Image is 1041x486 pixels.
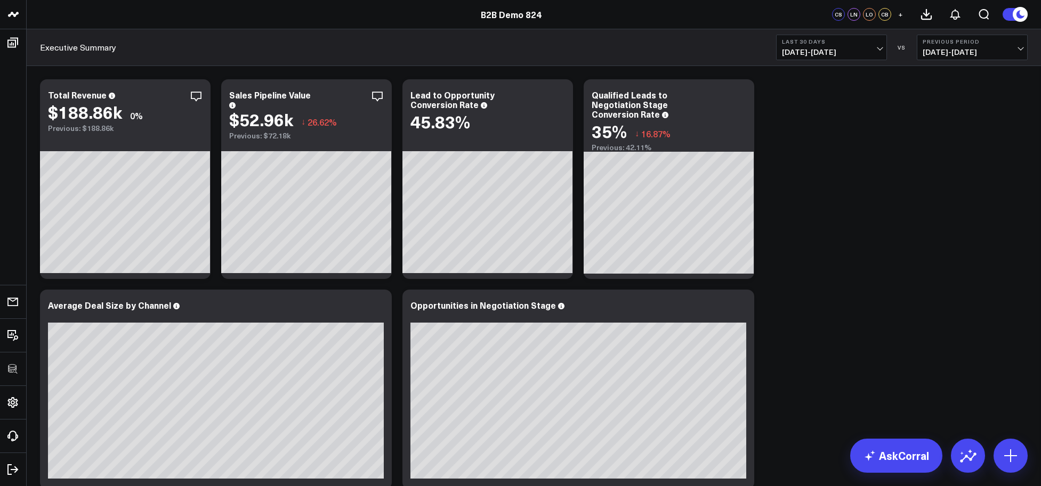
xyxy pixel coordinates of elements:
div: Opportunities in Negotiation Stage [410,299,556,311]
div: LN [848,8,860,21]
div: 45.83% [410,112,470,131]
button: Last 30 Days[DATE]-[DATE] [776,35,887,60]
div: 35% [592,121,627,141]
div: 0% [130,110,143,121]
a: B2B Demo 824 [481,9,542,20]
div: CS [832,8,845,21]
div: LO [863,8,876,21]
button: Previous Period[DATE]-[DATE] [917,35,1028,60]
span: ↓ [301,115,305,129]
div: VS [892,44,911,51]
span: + [898,11,903,18]
button: + [894,8,907,21]
div: $52.96k [229,110,293,129]
b: Last 30 Days [782,38,881,45]
div: Qualified Leads to Negotiation Stage Conversion Rate [592,89,668,120]
div: Previous: $188.86k [48,124,203,133]
a: AskCorral [850,439,942,473]
span: 26.62% [308,116,337,128]
div: Total Revenue [48,89,107,101]
div: Average Deal Size by Channel [48,299,171,311]
div: Previous: 42.11% [592,143,746,152]
div: Lead to Opportunity Conversion Rate [410,89,495,110]
div: CB [878,8,891,21]
div: Previous: $72.18k [229,131,384,140]
span: [DATE] - [DATE] [923,48,1022,56]
b: Previous Period [923,38,1022,45]
span: ↓ [635,127,639,141]
span: [DATE] - [DATE] [782,48,881,56]
span: 16.87% [641,128,671,139]
a: Executive Summary [40,42,116,53]
div: Sales Pipeline Value [229,89,311,101]
div: $188.86k [48,102,122,121]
